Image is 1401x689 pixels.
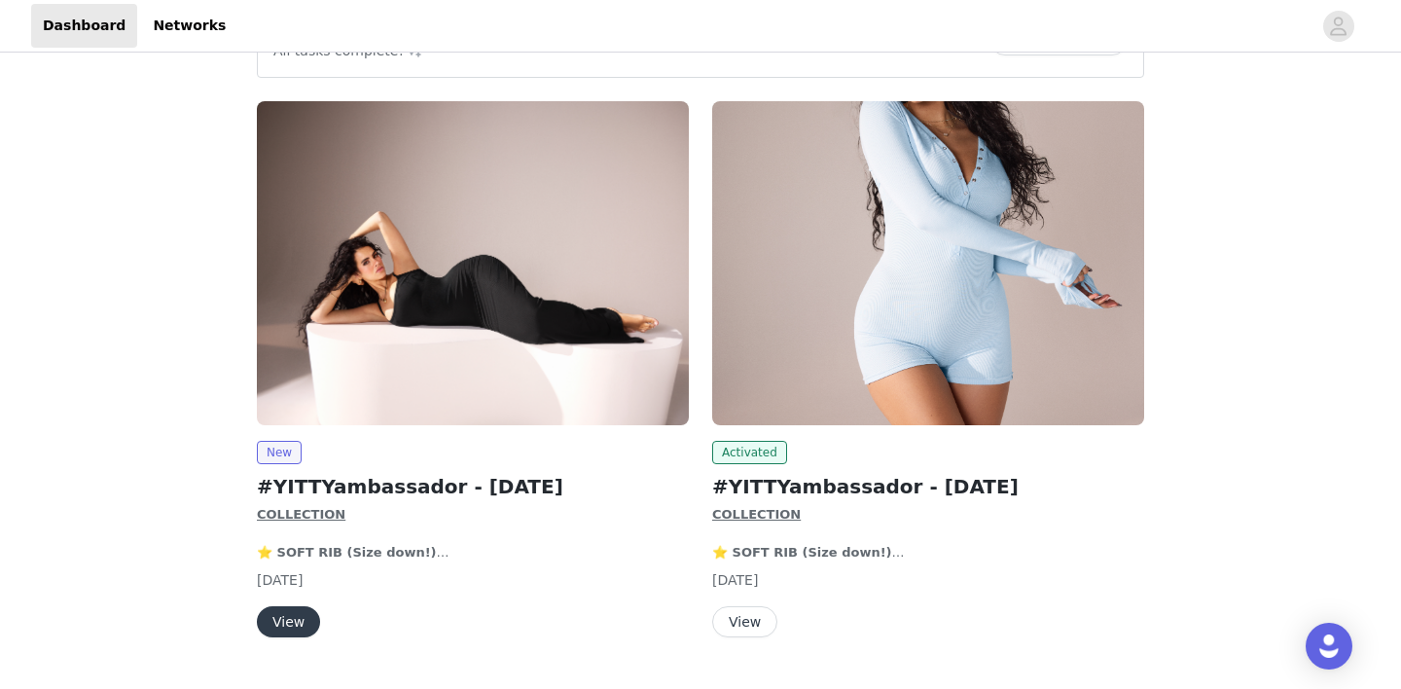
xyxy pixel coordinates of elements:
span: Activated [712,441,787,464]
span: [DATE] [257,572,303,588]
a: Networks [141,4,237,48]
strong: ⭐️ SOFT RIB (Size down!) [712,545,905,560]
span: [DATE] [712,572,758,588]
a: View [257,615,320,630]
strong: COLLECTION [712,507,801,522]
button: View [712,606,777,637]
button: View [257,606,320,637]
h2: #YITTYambassador - [DATE] [712,472,1144,501]
h2: #YITTYambassador - [DATE] [257,472,689,501]
div: Open Intercom Messenger [1306,623,1352,670]
strong: ⭐️ SOFT RIB (Size down!) [257,545,449,560]
a: Dashboard [31,4,137,48]
a: View [712,615,777,630]
strong: COLLECTION [257,507,345,522]
span: New [257,441,302,464]
div: avatar [1329,11,1347,42]
img: YITTY [712,101,1144,425]
img: YITTY [257,101,689,425]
